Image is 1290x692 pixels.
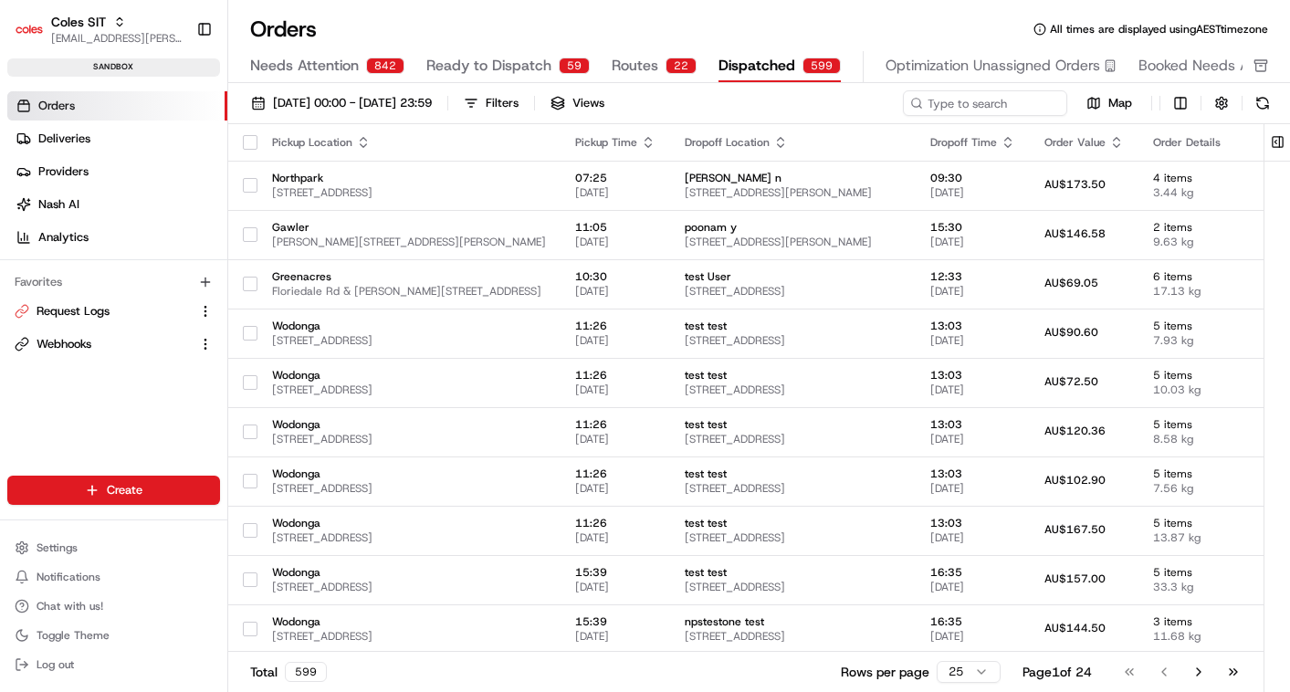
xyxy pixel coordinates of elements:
span: Greenacres [272,269,546,284]
div: 599 [802,58,841,74]
span: 13:03 [930,467,1015,481]
div: sandbox [7,58,220,77]
div: Pickup Time [575,135,655,150]
span: 6 items [1153,269,1244,284]
span: [DATE] [930,284,1015,299]
h1: Orders [250,15,317,44]
span: Routes [612,55,658,77]
span: [DATE] [575,432,655,446]
span: 7.93 kg [1153,333,1244,348]
span: [STREET_ADDRESS][PERSON_NAME] [685,235,901,249]
div: Favorites [7,267,220,297]
span: [DATE] [930,481,1015,496]
span: [STREET_ADDRESS] [685,481,901,496]
span: 11:26 [575,467,655,481]
span: 10:30 [575,269,655,284]
span: Map [1108,95,1132,111]
span: poonam y [685,220,901,235]
span: 9.63 kg [1153,235,1244,249]
span: AU$72.50 [1044,374,1098,389]
span: [DATE] [575,185,655,200]
span: [STREET_ADDRESS] [272,580,546,594]
span: AU$146.58 [1044,226,1106,241]
span: 15:39 [575,565,655,580]
button: Views [542,90,613,116]
span: 11:26 [575,417,655,432]
span: Notifications [37,570,100,584]
span: npstestone test [685,614,901,629]
span: 3.44 kg [1153,185,1244,200]
span: 16:35 [930,614,1015,629]
span: [STREET_ADDRESS] [272,629,546,644]
span: AU$173.50 [1044,177,1106,192]
span: 5 items [1153,467,1244,481]
span: [DATE] [575,580,655,594]
span: test test [685,467,901,481]
span: test User [685,269,901,284]
span: Northpark [272,171,546,185]
a: Orders [7,91,227,121]
span: 5 items [1153,368,1244,383]
span: [STREET_ADDRESS] [685,432,901,446]
span: Wodonga [272,614,546,629]
span: Analytics [38,229,89,246]
span: test test [685,319,901,333]
span: Wodonga [272,516,546,530]
span: [DATE] [575,333,655,348]
span: Coles SIT [51,13,106,31]
div: Filters [486,95,519,111]
span: 5 items [1153,565,1244,580]
span: 09:30 [930,171,1015,185]
button: Log out [7,652,220,677]
span: [DATE] [930,629,1015,644]
span: Create [107,482,142,498]
span: [DATE] [930,383,1015,397]
span: [DATE] [930,530,1015,545]
span: [STREET_ADDRESS] [272,481,546,496]
span: AU$157.00 [1044,571,1106,586]
span: [STREET_ADDRESS][PERSON_NAME] [685,185,901,200]
span: Needs Attention [250,55,359,77]
span: 3 items [1153,614,1244,629]
span: AU$90.60 [1044,325,1098,340]
span: 11:05 [575,220,655,235]
span: 13:03 [930,417,1015,432]
div: Total [250,662,327,682]
span: 13:03 [930,516,1015,530]
button: Map [1075,92,1144,114]
span: Settings [37,540,78,555]
span: [STREET_ADDRESS] [685,333,901,348]
span: test test [685,565,901,580]
span: 2 items [1153,220,1244,235]
span: 13:03 [930,368,1015,383]
div: Dropoff Time [930,135,1015,150]
span: Ready to Dispatch [426,55,551,77]
div: Order Value [1044,135,1124,150]
span: Wodonga [272,467,546,481]
div: 842 [366,58,404,74]
span: [STREET_ADDRESS] [272,383,546,397]
button: Chat with us! [7,593,220,619]
span: [STREET_ADDRESS] [685,383,901,397]
span: Views [572,95,604,111]
span: Gawler [272,220,546,235]
span: [DATE] [930,235,1015,249]
span: Wodonga [272,417,546,432]
span: test test [685,368,901,383]
a: Request Logs [15,303,191,320]
span: 15:30 [930,220,1015,235]
span: Toggle Theme [37,628,110,643]
div: Dropoff Location [685,135,901,150]
span: test test [685,417,901,432]
span: 5 items [1153,319,1244,333]
span: [DATE] [930,185,1015,200]
button: [EMAIL_ADDRESS][PERSON_NAME][PERSON_NAME][DOMAIN_NAME] [51,31,182,46]
span: 5 items [1153,417,1244,432]
span: Wodonga [272,565,546,580]
span: [DATE] [575,235,655,249]
span: [PERSON_NAME][STREET_ADDRESS][PERSON_NAME] [272,235,546,249]
span: 11:26 [575,319,655,333]
span: [STREET_ADDRESS] [685,530,901,545]
span: [DATE] [575,481,655,496]
span: AU$120.36 [1044,424,1106,438]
